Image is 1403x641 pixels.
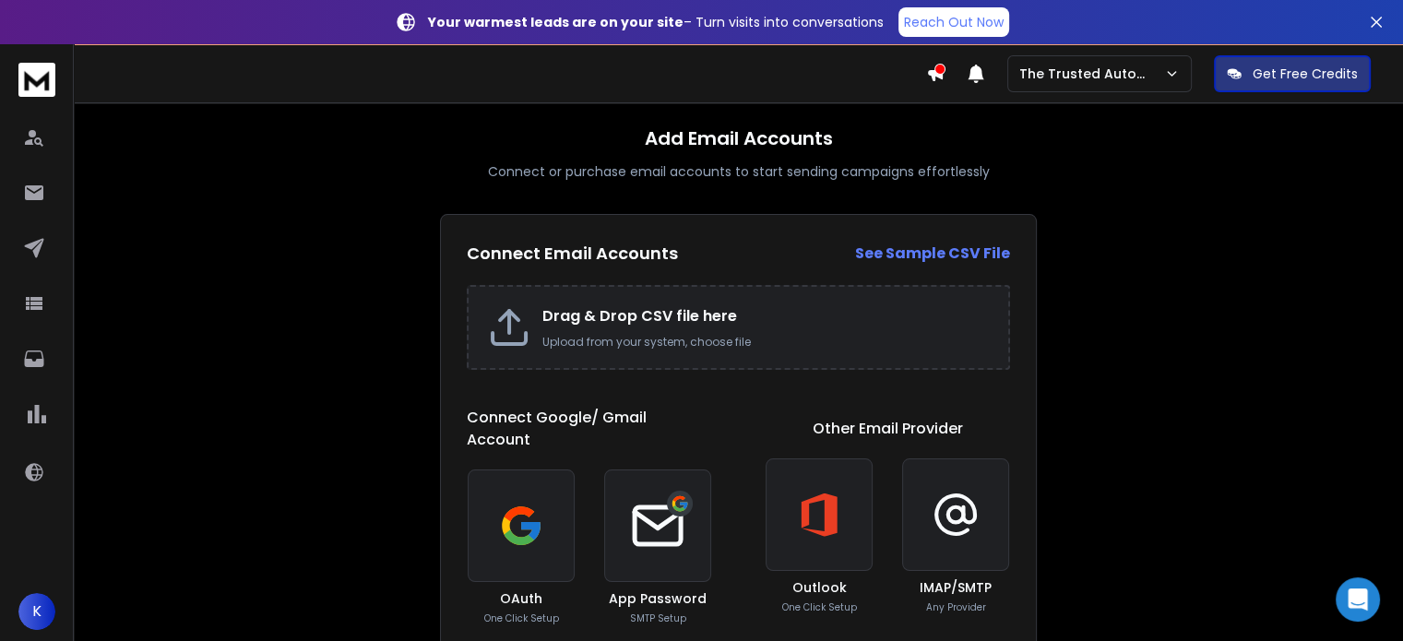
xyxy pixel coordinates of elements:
p: Any Provider [926,600,986,614]
p: One Click Setup [782,600,857,614]
p: Get Free Credits [1253,65,1358,83]
h2: Connect Email Accounts [467,241,678,267]
h1: Other Email Provider [813,418,963,440]
p: – Turn visits into conversations [428,13,884,31]
p: One Click Setup [484,611,559,625]
p: Upload from your system, choose file [542,335,990,350]
p: The Trusted Automation [1019,65,1164,83]
button: K [18,593,55,630]
img: logo [18,63,55,97]
h3: IMAP/SMTP [920,578,992,597]
h1: Add Email Accounts [645,125,833,151]
h3: App Password [609,589,707,608]
h2: Drag & Drop CSV file here [542,305,990,327]
h3: OAuth [500,589,542,608]
a: Reach Out Now [898,7,1009,37]
a: See Sample CSV File [855,243,1010,265]
p: SMTP Setup [630,611,686,625]
button: Get Free Credits [1214,55,1371,92]
h1: Connect Google/ Gmail Account [467,407,712,451]
div: Open Intercom Messenger [1336,577,1380,622]
p: Reach Out Now [904,13,1004,31]
h3: Outlook [792,578,847,597]
strong: See Sample CSV File [855,243,1010,264]
strong: Your warmest leads are on your site [428,13,684,31]
p: Connect or purchase email accounts to start sending campaigns effortlessly [488,162,990,181]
